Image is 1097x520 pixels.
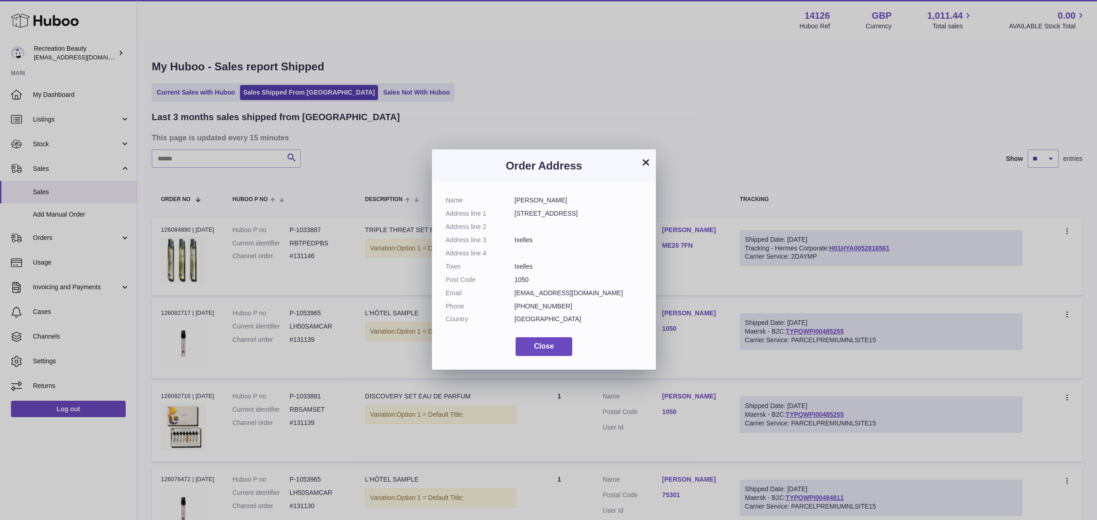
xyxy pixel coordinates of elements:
dt: Address line 1 [446,209,515,218]
dd: Ixelles [515,236,643,244]
dt: Post Code [446,276,515,284]
dd: [GEOGRAPHIC_DATA] [515,315,643,324]
dd: Ixelles [515,262,643,271]
dt: Address line 4 [446,249,515,258]
dd: [EMAIL_ADDRESS][DOMAIN_NAME] [515,289,643,297]
dd: [PERSON_NAME] [515,196,643,205]
h3: Order Address [446,159,642,173]
dt: Town [446,262,515,271]
dd: 1050 [515,276,643,284]
dd: [PHONE_NUMBER] [515,302,643,311]
dt: Country [446,315,515,324]
dt: Name [446,196,515,205]
dt: Address line 3 [446,236,515,244]
dt: Phone [446,302,515,311]
dt: Email [446,289,515,297]
button: × [640,157,651,168]
span: Close [534,342,554,350]
button: Close [516,337,572,356]
dd: [STREET_ADDRESS] [515,209,643,218]
dt: Address line 2 [446,223,515,231]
